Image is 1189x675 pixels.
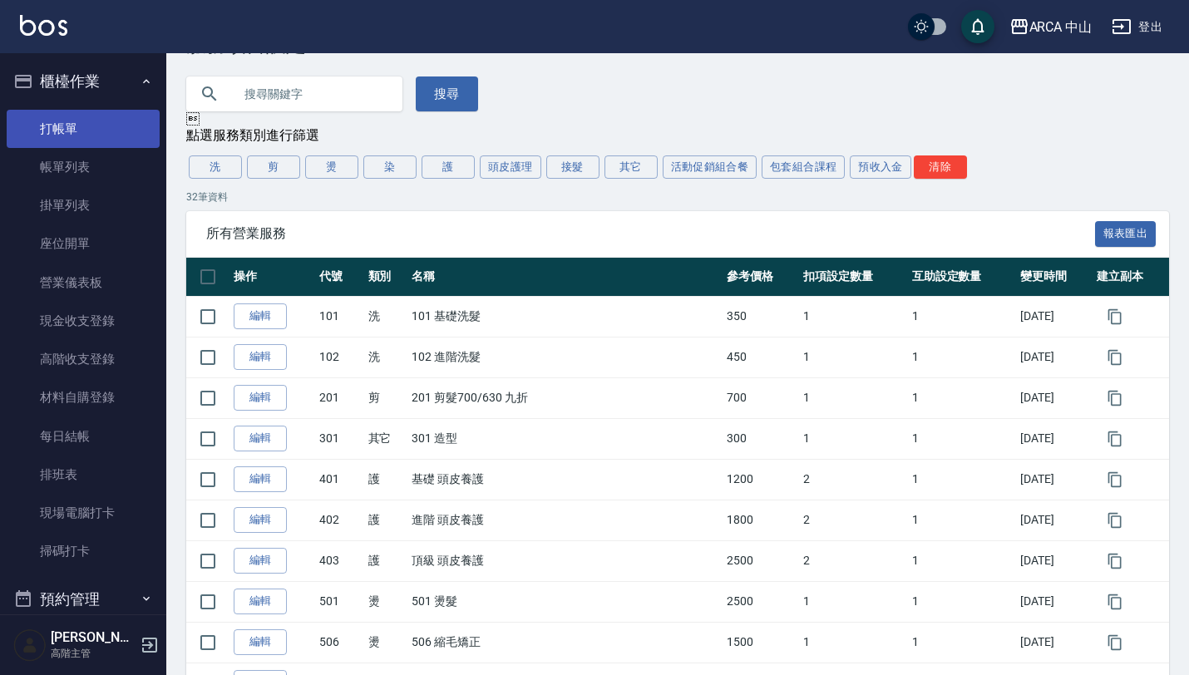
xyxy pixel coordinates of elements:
td: 506 縮毛矯正 [407,622,723,663]
td: 2 [799,459,908,500]
td: 101 [315,296,363,337]
p: 高階主管 [51,646,136,661]
td: [DATE] [1016,377,1093,418]
td: 1 [799,581,908,622]
a: 座位開單 [7,224,160,263]
td: [DATE] [1016,418,1093,459]
td: 基礎 頭皮養護 [407,459,723,500]
button: 染 [363,155,417,179]
td: 1 [799,622,908,663]
a: 排班表 [7,456,160,494]
th: 變更時間 [1016,258,1093,297]
th: 建立副本 [1093,258,1169,297]
td: 1 [799,418,908,459]
a: 編輯 [234,303,287,329]
td: 1 [908,377,1017,418]
td: 402 [315,500,363,540]
th: 名稱 [407,258,723,297]
td: 403 [315,540,363,581]
td: [DATE] [1016,581,1093,622]
td: [DATE] [1016,500,1093,540]
button: 預約管理 [7,578,160,621]
td: 進階 頭皮養護 [407,500,723,540]
img: Logo [20,15,67,36]
td: 1 [908,296,1017,337]
td: 1800 [723,500,799,540]
td: 2500 [723,540,799,581]
td: 506 [315,622,363,663]
a: 帳單列表 [7,148,160,186]
button: save [961,10,994,43]
td: 1 [908,500,1017,540]
td: 頂級 頭皮養護 [407,540,723,581]
td: [DATE] [1016,459,1093,500]
th: 互助設定數量 [908,258,1017,297]
td: 201 [315,377,363,418]
td: 350 [723,296,799,337]
td: 護 [364,540,408,581]
td: 450 [723,337,799,377]
td: 2500 [723,581,799,622]
td: 700 [723,377,799,418]
a: 編輯 [234,629,287,655]
td: [DATE] [1016,622,1093,663]
button: 預收入金 [850,155,911,179]
td: 燙 [364,581,408,622]
td: 301 造型 [407,418,723,459]
a: 編輯 [234,344,287,370]
a: 每日結帳 [7,417,160,456]
td: [DATE] [1016,296,1093,337]
td: 2 [799,540,908,581]
td: 1 [908,540,1017,581]
td: 洗 [364,337,408,377]
td: 1 [908,622,1017,663]
a: 營業儀表板 [7,264,160,302]
td: 2 [799,500,908,540]
td: 1 [908,337,1017,377]
td: 501 [315,581,363,622]
td: 洗 [364,296,408,337]
td: 1 [908,581,1017,622]
td: 1 [799,337,908,377]
td: [DATE] [1016,540,1093,581]
a: 編輯 [234,466,287,492]
td: 燙 [364,622,408,663]
th: 參考價格 [723,258,799,297]
a: 編輯 [234,589,287,614]
a: 材料自購登錄 [7,378,160,416]
td: 501 燙髮 [407,581,723,622]
button: 活動促銷組合餐 [663,155,757,179]
td: 護 [364,500,408,540]
a: 掛單列表 [7,186,160,224]
button: 護 [422,155,475,179]
td: 300 [723,418,799,459]
td: 201 剪髮700/630 九折 [407,377,723,418]
td: 102 [315,337,363,377]
button: 其它 [604,155,658,179]
th: 類別 [364,258,408,297]
button: 櫃檯作業 [7,60,160,103]
button: 登出 [1105,12,1169,42]
button: 剪 [247,155,300,179]
button: 搜尋 [416,76,478,111]
td: 1 [908,459,1017,500]
th: 代號 [315,258,363,297]
a: 高階收支登錄 [7,340,160,378]
div: ARCA 中山 [1029,17,1093,37]
th: 操作 [229,258,315,297]
button: 洗 [189,155,242,179]
a: 編輯 [234,507,287,533]
a: 打帳單 [7,110,160,148]
th: 扣項設定數量 [799,258,908,297]
a: 現金收支登錄 [7,302,160,340]
h5: [PERSON_NAME] [51,629,136,646]
button: 報表匯出 [1095,221,1157,247]
a: 編輯 [234,385,287,411]
a: 編輯 [234,548,287,574]
td: 401 [315,459,363,500]
p: 32 筆資料 [186,190,1169,204]
td: 1 [908,418,1017,459]
div: 點選服務類別進行篩選 [186,127,1169,145]
td: 護 [364,459,408,500]
td: 剪 [364,377,408,418]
